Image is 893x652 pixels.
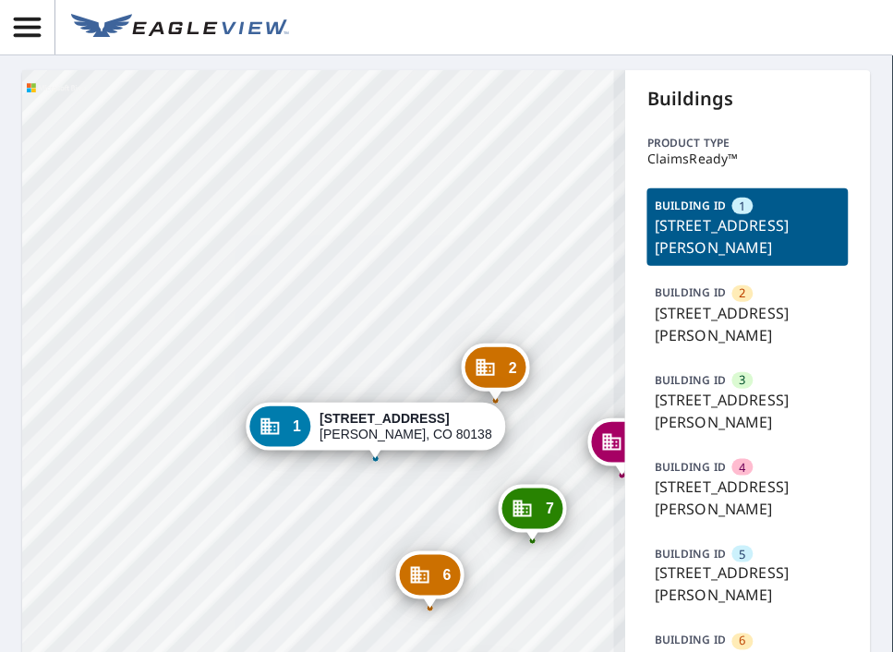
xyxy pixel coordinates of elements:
[740,633,746,650] span: 6
[740,459,746,477] span: 4
[655,633,726,648] p: BUILDING ID
[655,284,726,300] p: BUILDING ID
[293,419,301,433] span: 1
[588,418,657,476] div: Dropped pin, building 4, Commercial property, 19113 Cottonwood Dr Parker, CO 80138
[546,501,554,515] span: 7
[655,476,841,520] p: [STREET_ADDRESS][PERSON_NAME]
[443,569,452,583] span: 6
[499,485,567,542] div: Dropped pin, building 7, Commercial property, 19123 Cottonwood Dr Parker, CO 80138
[647,135,849,151] p: Product type
[740,284,746,302] span: 2
[647,85,849,113] p: Buildings
[655,459,726,475] p: BUILDING ID
[740,371,746,389] span: 3
[740,198,746,215] span: 1
[246,403,505,460] div: Dropped pin, building 1, Commercial property, 19011 Cottonwood Dr Parker, CO 80138
[655,198,726,213] p: BUILDING ID
[655,302,841,346] p: [STREET_ADDRESS][PERSON_NAME]
[396,551,465,609] div: Dropped pin, building 6, Commercial property, 19131 Cottonwood Dr Parker, CO 80138
[320,411,492,442] div: [PERSON_NAME], CO 80138
[509,361,517,375] span: 2
[655,546,726,561] p: BUILDING ID
[655,562,841,607] p: [STREET_ADDRESS][PERSON_NAME]
[655,372,726,388] p: BUILDING ID
[71,14,289,42] img: EV Logo
[462,344,530,401] div: Dropped pin, building 2, Commercial property, 19033 Cottonwood Dr Parker, CO 80138
[655,214,841,259] p: [STREET_ADDRESS][PERSON_NAME]
[647,151,849,166] p: ClaimsReady™
[740,546,746,563] span: 5
[320,411,450,426] strong: [STREET_ADDRESS]
[655,389,841,433] p: [STREET_ADDRESS][PERSON_NAME]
